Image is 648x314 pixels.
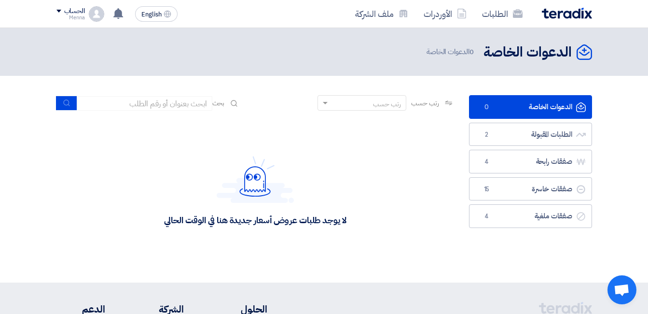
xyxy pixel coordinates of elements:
span: الدعوات الخاصة [427,46,476,57]
h2: الدعوات الخاصة [483,43,572,62]
img: Hello [217,156,294,203]
span: 0 [481,102,493,112]
img: profile_test.png [89,6,104,22]
div: الحساب [64,7,85,15]
a: صفقات خاسرة15 [469,177,592,201]
span: 2 [481,130,493,140]
a: الدعوات الخاصة0 [469,95,592,119]
span: English [141,11,162,18]
span: بحث [212,98,225,108]
div: رتب حسب [373,99,401,109]
span: 4 [481,157,493,167]
div: لا يوجد طلبات عروض أسعار جديدة هنا في الوقت الحالي [164,214,346,226]
button: English [135,6,178,22]
img: Teradix logo [542,8,592,19]
a: الطلبات المقبولة2 [469,123,592,146]
a: Open chat [607,275,636,304]
a: الطلبات [474,2,530,25]
a: الأوردرات [416,2,474,25]
span: 0 [469,46,474,57]
div: Menna [56,15,85,20]
input: ابحث بعنوان أو رقم الطلب [77,96,212,111]
span: 4 [481,212,493,221]
span: رتب حسب [411,98,439,108]
a: ملف الشركة [347,2,416,25]
a: صفقات ملغية4 [469,204,592,228]
a: صفقات رابحة4 [469,150,592,173]
span: 15 [481,185,493,194]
